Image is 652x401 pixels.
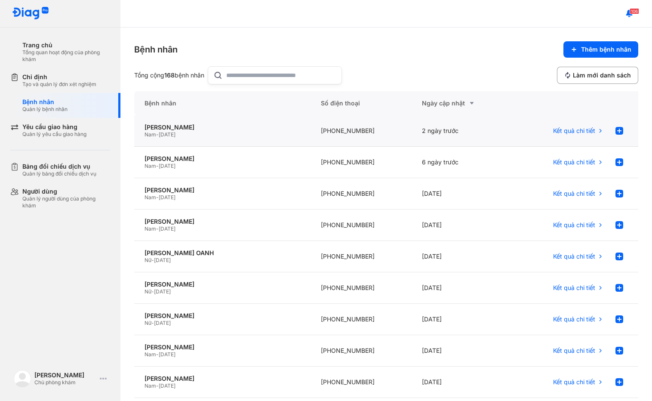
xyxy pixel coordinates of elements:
div: [PERSON_NAME] [145,155,300,163]
span: Thêm bệnh nhân [581,46,631,53]
div: Bảng đối chiếu dịch vụ [22,163,96,170]
span: Kết quả chi tiết [553,315,595,323]
span: Kết quả chi tiết [553,284,595,292]
div: Bệnh nhân [134,43,178,56]
div: Ngày cập nhật [422,98,502,108]
span: Nữ [145,257,151,263]
div: [PHONE_NUMBER] [311,367,411,398]
img: logo [14,370,31,387]
div: Chủ phòng khám [34,379,96,386]
div: [PHONE_NUMBER] [311,147,411,178]
div: [DATE] [412,335,512,367]
span: [DATE] [159,382,175,389]
div: Tổng cộng bệnh nhân [134,71,204,79]
div: [PERSON_NAME] [34,371,96,379]
div: [PERSON_NAME] [145,186,300,194]
div: [PHONE_NUMBER] [311,241,411,272]
button: Làm mới danh sách [557,67,638,84]
span: [DATE] [159,194,175,200]
div: [PERSON_NAME] [145,281,300,288]
div: Số điện thoại [311,91,411,115]
span: [DATE] [154,288,171,295]
span: Kết quả chi tiết [553,127,595,135]
span: Kết quả chi tiết [553,221,595,229]
span: Nữ [145,320,151,326]
div: Quản lý người dùng của phòng khám [22,195,110,209]
span: - [151,320,154,326]
div: Tạo và quản lý đơn xét nghiệm [22,81,96,88]
span: Nam [145,194,156,200]
div: [DATE] [412,367,512,398]
img: logo [12,7,49,20]
div: [DATE] [412,178,512,210]
div: [PERSON_NAME] [145,343,300,351]
span: Kết quả chi tiết [553,378,595,386]
div: 2 ngày trước [412,115,512,147]
span: 168 [164,71,175,79]
div: 6 ngày trước [412,147,512,178]
div: [DATE] [412,272,512,304]
span: Nam [145,382,156,389]
span: - [156,382,159,389]
div: Yêu cầu giao hàng [22,123,86,131]
div: [PERSON_NAME] [145,312,300,320]
div: [PHONE_NUMBER] [311,335,411,367]
span: Kết quả chi tiết [553,158,595,166]
span: Nam [145,225,156,232]
div: Quản lý yêu cầu giao hàng [22,131,86,138]
span: [DATE] [159,351,175,358]
div: Trang chủ [22,41,110,49]
span: 106 [630,8,639,14]
div: [PERSON_NAME] [145,375,300,382]
span: [DATE] [159,225,175,232]
span: [DATE] [159,131,175,138]
div: [PHONE_NUMBER] [311,178,411,210]
div: Bệnh nhân [22,98,68,106]
div: Quản lý bảng đối chiếu dịch vụ [22,170,96,177]
div: [DATE] [412,304,512,335]
span: [DATE] [154,257,171,263]
span: Nam [145,163,156,169]
span: Nữ [145,288,151,295]
div: Bệnh nhân [134,91,311,115]
div: [DATE] [412,210,512,241]
span: Kết quả chi tiết [553,190,595,197]
span: Làm mới danh sách [573,71,631,79]
div: [PERSON_NAME] [145,123,300,131]
span: Kết quả chi tiết [553,253,595,260]
button: Thêm bệnh nhân [563,41,638,58]
div: Quản lý bệnh nhân [22,106,68,113]
span: - [151,257,154,263]
span: - [156,351,159,358]
div: Tổng quan hoạt động của phòng khám [22,49,110,63]
div: [PHONE_NUMBER] [311,272,411,304]
span: - [156,163,159,169]
span: - [156,225,159,232]
div: [PHONE_NUMBER] [311,115,411,147]
span: Kết quả chi tiết [553,347,595,355]
div: Người dùng [22,188,110,195]
span: Nam [145,351,156,358]
div: [DATE] [412,241,512,272]
div: [PHONE_NUMBER] [311,210,411,241]
div: [PERSON_NAME] OANH [145,249,300,257]
span: - [151,288,154,295]
span: - [156,194,159,200]
div: [PERSON_NAME] [145,218,300,225]
span: [DATE] [159,163,175,169]
span: - [156,131,159,138]
span: Nam [145,131,156,138]
span: [DATE] [154,320,171,326]
div: [PHONE_NUMBER] [311,304,411,335]
div: Chỉ định [22,73,96,81]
